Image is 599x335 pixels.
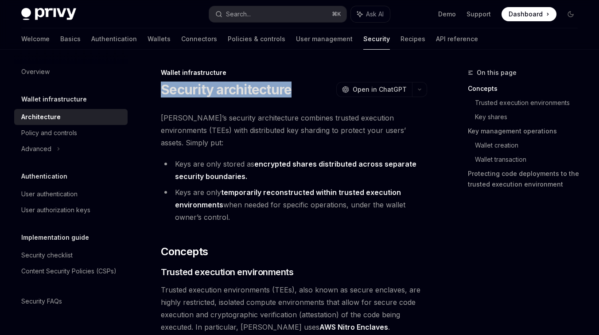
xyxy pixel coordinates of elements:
div: Search... [226,9,251,19]
a: AWS Nitro Enclaves [319,323,388,332]
span: [PERSON_NAME]’s security architecture combines trusted execution environments (TEEs) with distrib... [161,112,427,149]
a: Security [363,28,390,50]
a: Welcome [21,28,50,50]
a: Recipes [401,28,425,50]
a: Wallets [148,28,171,50]
li: Keys are only when needed for specific operations, under the wallet owner’s control. [161,186,427,223]
h5: Authentication [21,171,67,182]
a: Security FAQs [14,293,128,309]
a: Wallet creation [475,138,585,152]
div: Wallet infrastructure [161,68,427,77]
a: Architecture [14,109,128,125]
img: dark logo [21,8,76,20]
li: Keys are only stored as [161,158,427,183]
div: Security checklist [21,250,73,261]
a: Content Security Policies (CSPs) [14,263,128,279]
a: Key management operations [468,124,585,138]
a: Security checklist [14,247,128,263]
a: Connectors [181,28,217,50]
span: Dashboard [509,10,543,19]
a: Protecting code deployments to the trusted execution environment [468,167,585,191]
div: Architecture [21,112,61,122]
span: Trusted execution environments [161,266,293,278]
button: Open in ChatGPT [336,82,412,97]
div: Content Security Policies (CSPs) [21,266,117,277]
div: Policy and controls [21,128,77,138]
div: Security FAQs [21,296,62,307]
span: Concepts [161,245,208,259]
div: Advanced [21,144,51,154]
span: On this page [477,67,517,78]
h5: Implementation guide [21,232,89,243]
a: Demo [438,10,456,19]
span: ⌘ K [332,11,341,18]
a: User authentication [14,186,128,202]
strong: temporarily reconstructed within trusted execution environments [175,188,401,209]
a: Trusted execution environments [475,96,585,110]
a: Wallet transaction [475,152,585,167]
a: Key shares [475,110,585,124]
a: Basics [60,28,81,50]
a: Dashboard [502,7,556,21]
h1: Security architecture [161,82,292,97]
span: Trusted execution environments (TEEs), also known as secure enclaves, are highly restricted, isol... [161,284,427,333]
div: Overview [21,66,50,77]
a: Policies & controls [228,28,285,50]
button: Search...⌘K [209,6,346,22]
div: User authorization keys [21,205,90,215]
a: API reference [436,28,478,50]
a: User authorization keys [14,202,128,218]
button: Toggle dark mode [564,7,578,21]
a: Authentication [91,28,137,50]
div: User authentication [21,189,78,199]
strong: encrypted shares distributed across separate security boundaries. [175,160,416,181]
a: Policy and controls [14,125,128,141]
a: Concepts [468,82,585,96]
a: User management [296,28,353,50]
a: Support [467,10,491,19]
a: Overview [14,64,128,80]
span: Open in ChatGPT [353,85,407,94]
button: Ask AI [351,6,390,22]
h5: Wallet infrastructure [21,94,87,105]
span: Ask AI [366,10,384,19]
